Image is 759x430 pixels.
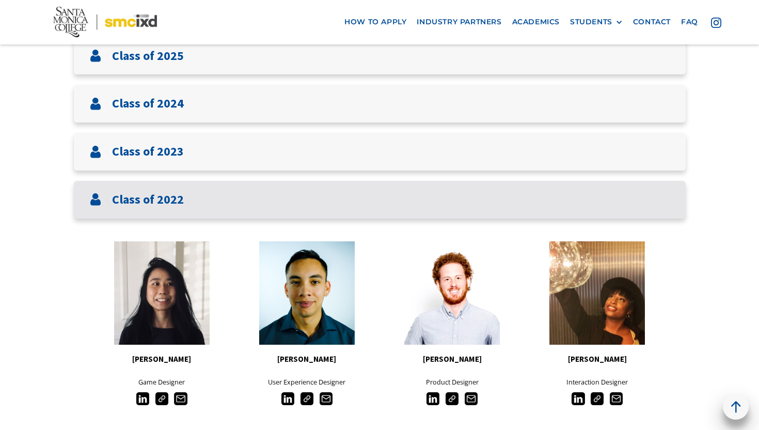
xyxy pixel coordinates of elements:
p: Game Designer [89,376,234,388]
img: Email icon [465,392,478,405]
div: STUDENTS [570,18,623,26]
img: Link icon [591,392,604,405]
img: Email icon [610,392,623,405]
h3: Class of 2022 [112,192,184,207]
img: User icon [89,146,102,158]
h5: [PERSON_NAME] [379,352,525,366]
img: Link icon [155,392,168,405]
img: LinkedIn icon [426,392,439,405]
img: LinkedIn icon [281,392,294,405]
a: industry partners [412,12,507,32]
img: icon - instagram [711,17,721,27]
a: back to top [723,394,749,420]
img: Link icon [446,392,458,405]
h5: [PERSON_NAME] [89,352,234,366]
h3: Class of 2024 [112,96,184,111]
img: User icon [89,98,102,110]
img: Link icon [301,392,313,405]
h5: [PERSON_NAME] [234,352,379,366]
img: User icon [89,193,102,206]
div: STUDENTS [570,18,612,26]
img: User icon [89,50,102,62]
a: how to apply [339,12,412,32]
p: User Experience Designer [234,376,379,388]
p: Interaction Designer [525,376,670,388]
a: contact [628,12,676,32]
h3: Class of 2025 [112,49,184,64]
p: Product Designer [379,376,525,388]
img: Email icon [320,392,333,405]
a: Academics [507,12,565,32]
img: LinkedIn icon [136,392,149,405]
img: Email icon [174,392,187,405]
h3: Class of 2023 [112,144,184,159]
h5: [PERSON_NAME] [525,352,670,366]
img: LinkedIn icon [572,392,584,405]
img: Santa Monica College - SMC IxD logo [53,7,157,37]
a: faq [676,12,703,32]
